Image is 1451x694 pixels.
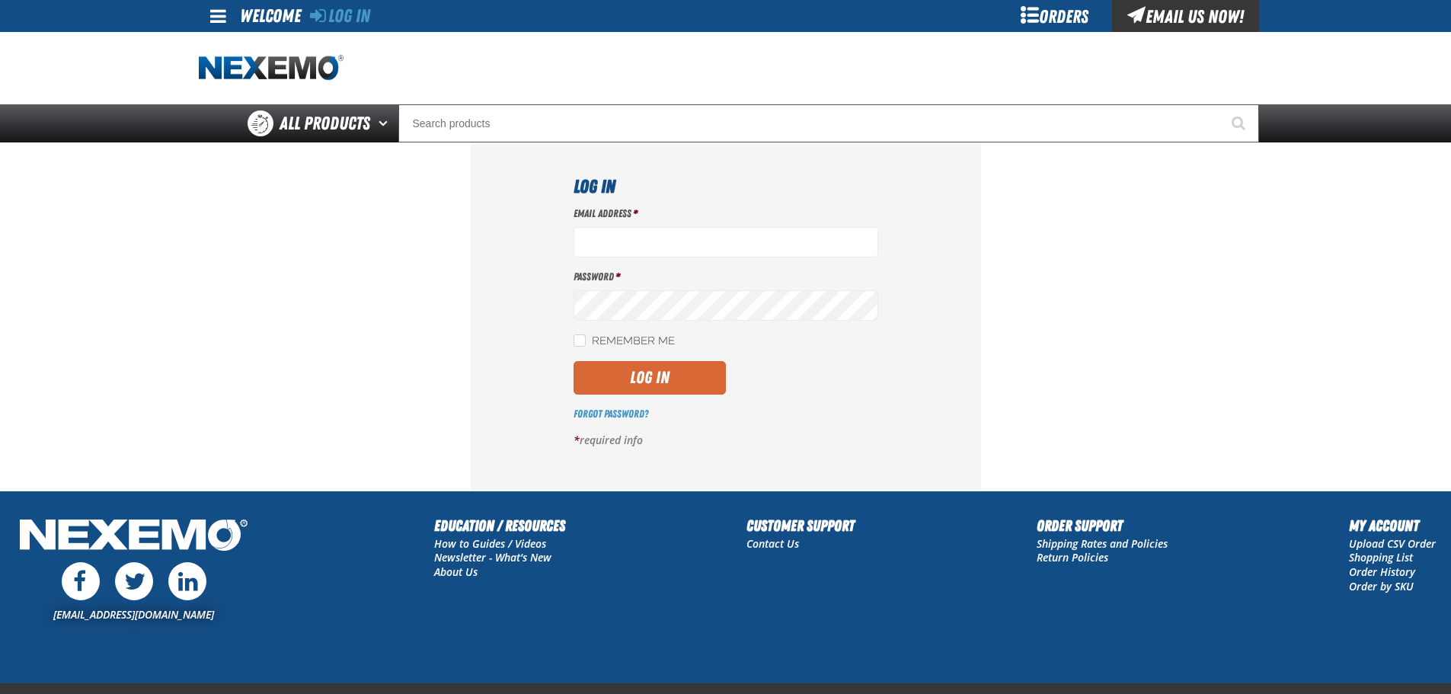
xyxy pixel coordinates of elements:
[1349,514,1436,537] h2: My Account
[1349,550,1413,564] a: Shopping List
[15,514,252,559] img: Nexemo Logo
[574,433,878,448] p: required info
[746,514,855,537] h2: Customer Support
[310,5,370,27] a: Log In
[1349,564,1415,579] a: Order History
[746,536,799,551] a: Contact Us
[434,550,551,564] a: Newsletter - What's New
[199,55,344,82] img: Nexemo logo
[1349,536,1436,551] a: Upload CSV Order
[434,514,565,537] h2: Education / Resources
[280,110,370,137] span: All Products
[1037,550,1108,564] a: Return Policies
[1349,579,1414,593] a: Order by SKU
[574,408,648,420] a: Forgot Password?
[574,334,586,347] input: Remember Me
[398,104,1259,142] input: Search
[574,173,878,200] h1: Log In
[199,55,344,82] a: Home
[434,536,546,551] a: How to Guides / Videos
[574,206,878,221] label: Email Address
[1221,104,1259,142] button: Start Searching
[434,564,478,579] a: About Us
[1037,514,1168,537] h2: Order Support
[53,607,214,622] a: [EMAIL_ADDRESS][DOMAIN_NAME]
[574,270,878,284] label: Password
[574,361,726,395] button: Log In
[574,334,675,349] label: Remember Me
[1037,536,1168,551] a: Shipping Rates and Policies
[373,104,398,142] button: Open All Products pages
